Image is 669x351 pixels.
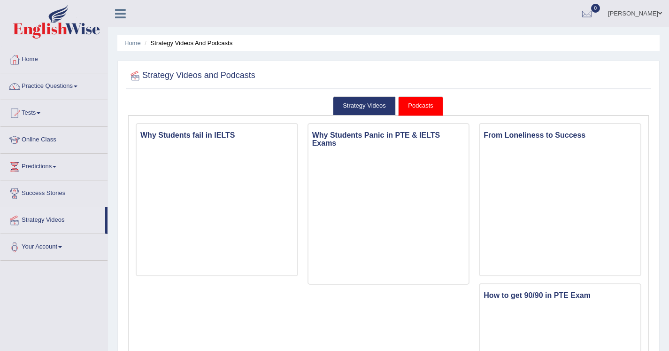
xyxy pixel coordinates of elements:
[0,100,108,124] a: Tests
[0,73,108,97] a: Practice Questions
[333,96,396,116] a: Strategy Videos
[142,39,232,47] li: Strategy Videos and Podcasts
[0,154,108,177] a: Predictions
[398,96,443,116] a: Podcasts
[0,234,108,257] a: Your Account
[0,207,105,231] a: Strategy Videos
[308,129,469,150] h3: Why Students Panic in PTE & IELTS Exams
[124,39,141,47] a: Home
[0,127,108,150] a: Online Class
[137,129,297,142] h3: Why Students fail in IELTS
[480,289,640,302] h3: How to get 90/90 in PTE Exam
[591,4,600,13] span: 0
[480,129,640,142] h3: From Loneliness to Success
[0,47,108,70] a: Home
[128,69,255,83] h2: Strategy Videos and Podcasts
[0,180,108,204] a: Success Stories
